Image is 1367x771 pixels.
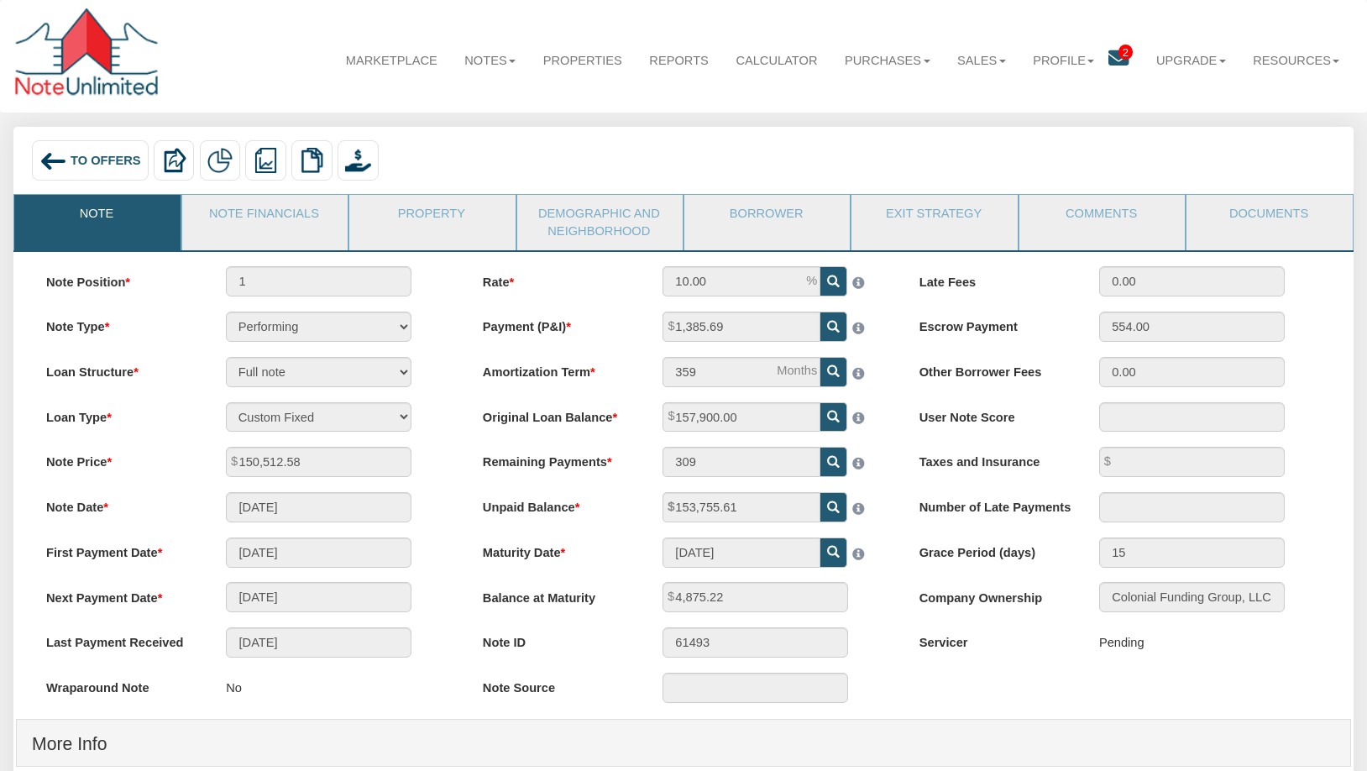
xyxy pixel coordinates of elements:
[32,724,1335,763] h4: More Info
[182,195,346,237] a: Note Financials
[1108,39,1143,85] a: 2
[451,39,529,83] a: Notes
[851,195,1015,237] a: Exit Strategy
[468,312,647,336] label: Payment (P&I)
[31,492,211,517] label: Note Date
[1239,39,1354,83] a: Resources
[468,538,647,562] label: Maturity Date
[722,39,831,83] a: Calculator
[468,266,647,291] label: Rate
[31,312,211,336] label: Note Type
[1118,45,1133,60] span: 2
[1019,39,1108,83] a: Profile
[226,627,411,658] input: MM/DD/YYYY
[468,492,647,517] label: Unpaid Balance
[468,402,647,427] label: Original Loan Balance
[226,538,411,568] input: MM/DD/YYYY
[207,148,233,174] img: partial.png
[636,39,722,83] a: Reports
[39,148,67,176] img: back_arrow_left_icon.svg
[299,148,325,174] img: copy.png
[904,312,1084,336] label: Escrow Payment
[226,673,242,705] p: No
[904,627,1084,652] label: Servicer
[253,148,279,174] img: reports.png
[31,357,211,381] label: Loan Structure
[904,402,1084,427] label: User Note Score
[1019,195,1183,237] a: Comments
[31,447,211,471] label: Note Price
[468,357,647,381] label: Amortization Term
[663,538,820,568] input: MM/DD/YYYY
[14,195,178,237] a: Note
[31,538,211,562] label: First Payment Date
[663,266,820,296] input: This field can contain only numeric characters
[71,154,141,167] span: To Offers
[226,582,411,612] input: MM/DD/YYYY
[332,39,451,83] a: Marketplace
[904,447,1084,471] label: Taxes and Insurance
[345,148,371,174] img: purchase_offer.png
[226,492,411,522] input: MM/DD/YYYY
[684,195,848,237] a: Borrower
[904,492,1084,517] label: Number of Late Payments
[468,447,647,471] label: Remaining Payments
[161,148,187,174] img: export.svg
[529,39,636,83] a: Properties
[831,39,944,83] a: Purchases
[31,673,211,697] label: Wraparound Note
[349,195,513,237] a: Property
[468,627,647,652] label: Note ID
[904,582,1084,606] label: Company Ownership
[1143,39,1239,83] a: Upgrade
[904,266,1084,291] label: Late Fees
[904,357,1084,381] label: Other Borrower Fees
[31,582,211,606] label: Next Payment Date
[1099,627,1144,659] div: Pending
[31,627,211,652] label: Last Payment Received
[904,538,1084,562] label: Grace Period (days)
[468,673,647,697] label: Note Source
[1186,195,1350,237] a: Documents
[517,195,681,250] a: Demographic and Neighborhood
[31,402,211,427] label: Loan Type
[31,266,211,291] label: Note Position
[468,582,647,606] label: Balance at Maturity
[944,39,1019,83] a: Sales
